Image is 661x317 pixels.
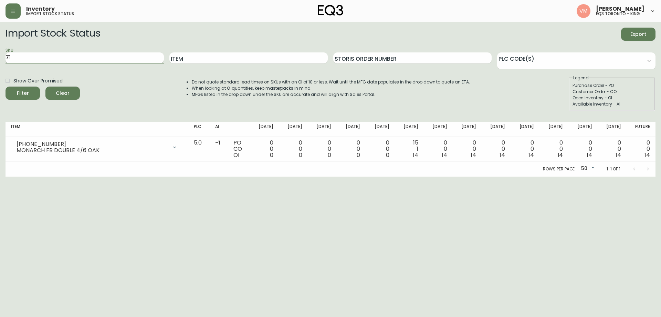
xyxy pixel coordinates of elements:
[192,79,470,85] li: Do not quote standard lead times on SKUs with an OI of 10 or less. Wait until the MFG date popula...
[13,77,63,85] span: Show Over Promised
[318,5,343,16] img: logo
[458,140,476,158] div: 0 0
[644,151,650,159] span: 14
[299,151,302,159] span: 0
[598,122,627,137] th: [DATE]
[577,4,590,18] img: 0f63483a436850f3a2e29d5ab35f16df
[573,89,651,95] div: Customer Order - CO
[539,122,568,137] th: [DATE]
[313,140,331,158] div: 0 0
[188,137,210,161] td: 5.0
[573,95,651,101] div: Open Inventory - OI
[17,89,29,98] div: Filter
[500,151,505,159] span: 14
[308,122,337,137] th: [DATE]
[429,140,447,158] div: 0 0
[250,122,279,137] th: [DATE]
[6,28,100,41] h2: Import Stock Status
[587,151,592,159] span: 14
[188,122,210,137] th: PLC
[17,141,168,147] div: [PHONE_NUMBER]
[255,140,273,158] div: 0 0
[279,122,308,137] th: [DATE]
[413,151,418,159] span: 14
[442,151,447,159] span: 14
[17,147,168,153] div: MONARCH FB DOUBLE 4/6 OAK
[573,101,651,107] div: Available Inventory - AI
[284,140,302,158] div: 0 0
[516,140,534,158] div: 0 0
[528,151,534,159] span: 14
[487,140,505,158] div: 0 0
[511,122,539,137] th: [DATE]
[632,140,650,158] div: 0 0
[337,122,366,137] th: [DATE]
[386,151,389,159] span: 0
[233,151,239,159] span: OI
[543,166,576,172] p: Rows per page:
[574,140,592,158] div: 0 0
[627,122,655,137] th: Future
[6,87,40,100] button: Filter
[482,122,511,137] th: [DATE]
[270,151,273,159] span: 0
[627,30,650,39] span: Export
[26,12,74,16] h5: import stock status
[621,28,655,41] button: Export
[400,140,418,158] div: 15 1
[578,163,596,175] div: 50
[233,140,244,158] div: PO CO
[328,151,331,159] span: 0
[6,122,188,137] th: Item
[45,87,80,100] button: Clear
[558,151,563,159] span: 14
[471,151,476,159] span: 14
[573,82,651,89] div: Purchase Order - PO
[26,6,55,12] span: Inventory
[568,122,597,137] th: [DATE]
[371,140,389,158] div: 0 0
[603,140,621,158] div: 0 0
[573,75,589,81] legend: Legend
[424,122,453,137] th: [DATE]
[192,85,470,91] li: When looking at OI quantities, keep masterpacks in mind.
[342,140,360,158] div: 0 0
[596,6,644,12] span: [PERSON_NAME]
[192,91,470,98] li: MFGs listed in the drop down under the SKU are accurate and will align with Sales Portal.
[616,151,621,159] span: 14
[395,122,424,137] th: [DATE]
[357,151,360,159] span: 0
[215,139,220,147] span: -1
[11,140,183,155] div: [PHONE_NUMBER]MONARCH FB DOUBLE 4/6 OAK
[607,166,620,172] p: 1-1 of 1
[596,12,640,16] h5: eq3 toronto - king
[453,122,482,137] th: [DATE]
[210,122,228,137] th: AI
[51,89,74,98] span: Clear
[366,122,395,137] th: [DATE]
[545,140,563,158] div: 0 0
